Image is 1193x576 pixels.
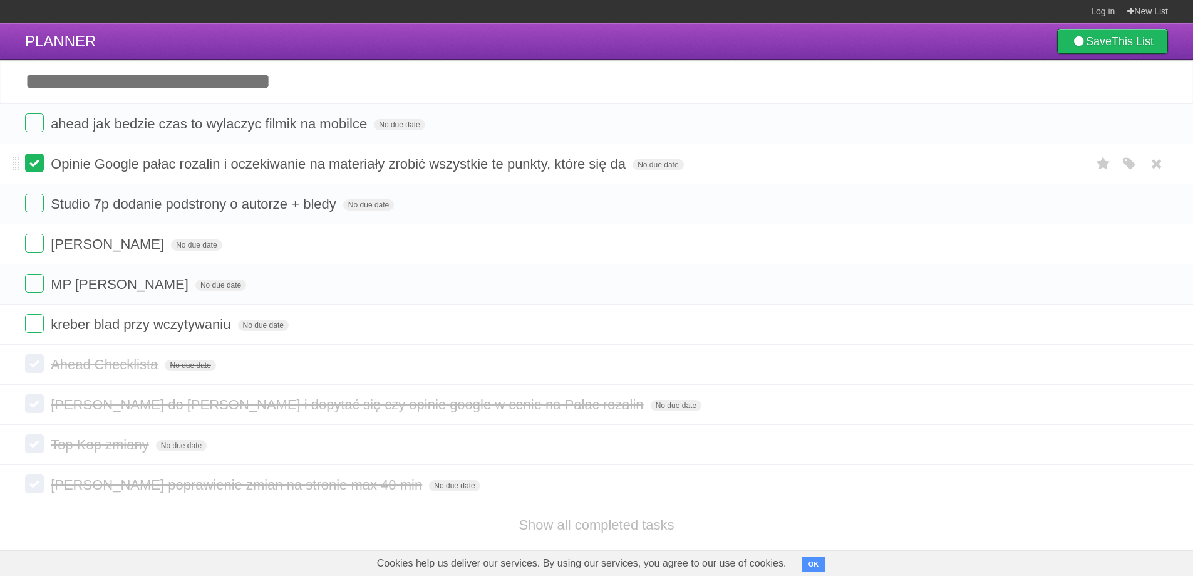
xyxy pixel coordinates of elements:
label: Done [25,474,44,493]
span: [PERSON_NAME] do [PERSON_NAME] i dopytać się czy opinie google w cenie na Pałac rozalin [51,397,646,412]
span: Top Kop zmiany [51,437,152,453]
span: MP [PERSON_NAME] [51,276,192,292]
span: No due date [651,400,701,411]
span: Cookies help us deliver our services. By using our services, you agree to our use of cookies. [364,551,799,576]
span: Opinie Google pałac rozalin i oczekiwanie na materiały zrobić wszystkie te punkty, które się da [51,156,629,172]
span: Studio 7p dodanie podstrony o autorze + bledy [51,196,339,212]
label: Done [25,394,44,413]
label: Done [25,154,44,172]
span: No due date [429,480,480,491]
label: Done [25,234,44,253]
span: [PERSON_NAME] [51,236,167,252]
span: PLANNER [25,33,96,50]
span: [PERSON_NAME] poprawienie zmian na stronie max 40 min [51,477,425,493]
b: This List [1112,35,1154,48]
span: Ahead Checklista [51,357,161,372]
span: No due date [238,320,289,331]
span: No due date [165,360,215,371]
label: Done [25,434,44,453]
span: No due date [343,199,394,211]
span: No due date [156,440,207,451]
span: No due date [195,280,246,291]
label: Star task [1092,154,1115,174]
label: Done [25,314,44,333]
span: No due date [374,119,425,130]
span: No due date [171,239,222,251]
button: OK [802,557,826,572]
label: Done [25,354,44,373]
a: Show all completed tasks [519,517,674,533]
a: SaveThis List [1057,29,1168,54]
span: kreber blad przy wczytywaniu [51,317,234,332]
span: ahead jak bedzie czas to wylaczyc filmik na mobilce [51,116,370,132]
label: Done [25,194,44,212]
label: Done [25,113,44,132]
label: Done [25,274,44,293]
span: No due date [633,159,683,170]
